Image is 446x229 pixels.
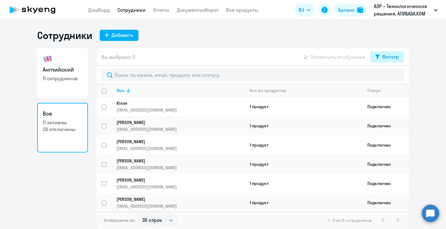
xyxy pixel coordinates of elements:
a: Дашборд [88,7,110,13]
p: [PERSON_NAME] [116,196,236,202]
button: Фильтр [370,51,404,63]
div: Имя [116,88,244,93]
button: Добавить [100,30,138,41]
p: [PERSON_NAME] [116,120,236,125]
p: Юлия [116,100,236,106]
h1: Сотрудники [37,29,92,42]
td: 1 продукт [245,193,362,212]
a: Английский11 сотрудников [37,48,88,98]
p: [EMAIL_ADDRESS][DOMAIN_NAME] [116,126,244,132]
div: Кол-во продуктов [250,88,286,93]
a: Документооборот [177,7,219,13]
a: [PERSON_NAME][EMAIL_ADDRESS][DOMAIN_NAME] [116,196,244,209]
a: [PERSON_NAME][EMAIL_ADDRESS][DOMAIN_NAME] [116,177,244,190]
p: [EMAIL_ADDRESS][DOMAIN_NAME] [116,165,244,170]
img: english [43,54,53,64]
td: Подключен [362,193,409,212]
a: Юлия[EMAIL_ADDRESS][DOMAIN_NAME] [116,100,244,113]
td: Подключен [362,135,409,155]
div: Статус [367,88,381,93]
div: Добавить [111,31,133,39]
td: 1 продукт [245,135,362,155]
p: [PERSON_NAME] [116,177,236,183]
p: АЭР – Технологические решения, АЛИБАБА.КОМ (РУ), ООО [374,2,431,17]
input: Поиск по имени, email, продукту или статусу [102,69,404,81]
div: Фильтр [382,53,399,60]
p: [EMAIL_ADDRESS][DOMAIN_NAME] [116,107,244,113]
p: [EMAIL_ADDRESS][DOMAIN_NAME] [116,146,244,151]
span: 1 - 11 из 11 сотрудников [328,218,372,223]
td: Подключен [362,116,409,135]
span: Вы выбрали: 0 [102,53,135,61]
a: Все продукты [226,7,258,13]
img: balance [357,7,363,13]
td: 1 продукт [245,116,362,135]
h3: Английский [43,66,82,74]
button: RU [294,4,315,16]
button: Балансbalance [334,4,367,16]
p: 11 активны [43,119,82,126]
td: 1 продукт [245,155,362,174]
a: Все11 активны28 отключены [37,103,88,152]
span: Отображать по: [104,218,135,223]
h3: Все [43,110,82,118]
p: 11 сотрудников [43,75,82,82]
td: 1 продукт [245,174,362,193]
td: Подключен [362,155,409,174]
p: [EMAIL_ADDRESS][DOMAIN_NAME] [116,184,244,190]
p: 28 отключены [43,126,82,133]
a: [PERSON_NAME][EMAIL_ADDRESS][DOMAIN_NAME] [116,139,244,151]
span: RU [299,6,304,14]
p: [PERSON_NAME] [116,158,236,164]
a: Сотрудники [117,7,146,13]
div: Кол-во продуктов [250,88,362,93]
td: Подключен [362,174,409,193]
p: [EMAIL_ADDRESS][DOMAIN_NAME] [116,203,244,209]
div: Статус [367,88,409,93]
p: [PERSON_NAME] [116,139,236,144]
button: АЭР – Технологические решения, АЛИБАБА.КОМ (РУ), ООО [371,2,441,17]
div: Имя [116,88,125,93]
td: Подключен [362,97,409,116]
a: [PERSON_NAME][EMAIL_ADDRESS][DOMAIN_NAME] [116,120,244,132]
a: Отчеты [153,7,169,13]
div: Баланс [338,6,355,14]
td: 1 продукт [245,97,362,116]
a: [PERSON_NAME][EMAIL_ADDRESS][DOMAIN_NAME] [116,158,244,170]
